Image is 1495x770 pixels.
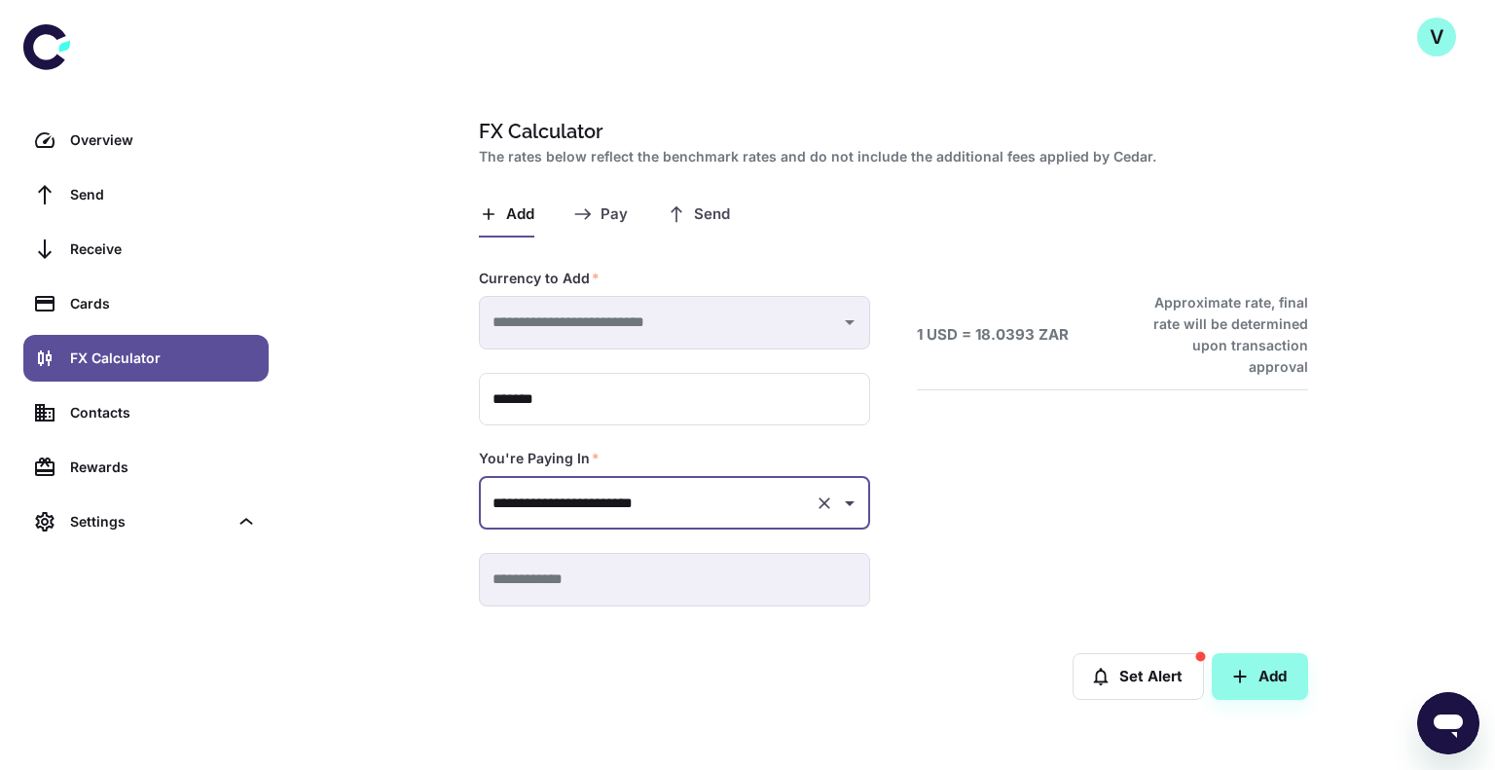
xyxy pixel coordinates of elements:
button: Add [1212,653,1308,700]
a: Contacts [23,389,269,436]
h1: FX Calculator [479,117,1300,146]
h6: 1 USD = 18.0393 ZAR [917,324,1069,347]
button: V [1417,18,1456,56]
button: Clear [811,490,838,517]
a: FX Calculator [23,335,269,382]
div: Settings [23,498,269,545]
label: Currency to Add [479,269,600,288]
a: Send [23,171,269,218]
button: Open [836,490,863,517]
button: Set Alert [1073,653,1204,700]
div: Settings [70,511,228,532]
div: Contacts [70,402,257,423]
span: Add [506,205,534,224]
div: FX Calculator [70,348,257,369]
a: Rewards [23,444,269,491]
a: Overview [23,117,269,164]
span: Pay [601,205,628,224]
h6: Approximate rate, final rate will be determined upon transaction approval [1132,292,1308,378]
div: Rewards [70,457,257,478]
a: Receive [23,226,269,273]
iframe: Button to launch messaging window [1417,692,1479,754]
div: Send [70,184,257,205]
label: You're Paying In [479,449,600,468]
div: Cards [70,293,257,314]
h2: The rates below reflect the benchmark rates and do not include the additional fees applied by Cedar. [479,146,1300,167]
span: Send [694,205,730,224]
div: Overview [70,129,257,151]
a: Cards [23,280,269,327]
div: Receive [70,238,257,260]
